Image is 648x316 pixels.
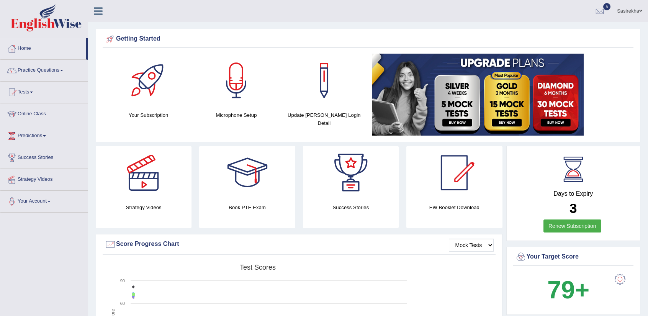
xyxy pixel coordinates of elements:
a: Practice Questions [0,60,88,79]
a: Your Account [0,191,88,210]
h4: Your Subscription [108,111,188,119]
b: 79+ [547,276,589,304]
h4: Microphone Setup [196,111,276,119]
a: Online Class [0,103,88,123]
h4: Days to Expiry [515,190,632,197]
a: Success Stories [0,147,88,166]
b: 3 [569,201,577,216]
h4: Strategy Videos [96,203,191,211]
text: 60 [120,301,125,306]
a: Strategy Videos [0,169,88,188]
h4: EW Booklet Download [406,203,502,211]
a: Renew Subscription [543,219,601,232]
a: Home [0,38,86,57]
div: Getting Started [105,33,632,45]
a: Predictions [0,125,88,144]
span: 5 [603,3,611,10]
div: Score Progress Chart [105,239,494,250]
img: small5.jpg [372,54,584,136]
h4: Book PTE Exam [199,203,295,211]
a: Tests [0,82,88,101]
tspan: Test scores [240,264,276,271]
h4: Success Stories [303,203,399,211]
text: 90 [120,278,125,283]
div: Your Target Score [515,251,632,263]
h4: Update [PERSON_NAME] Login Detail [284,111,364,127]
